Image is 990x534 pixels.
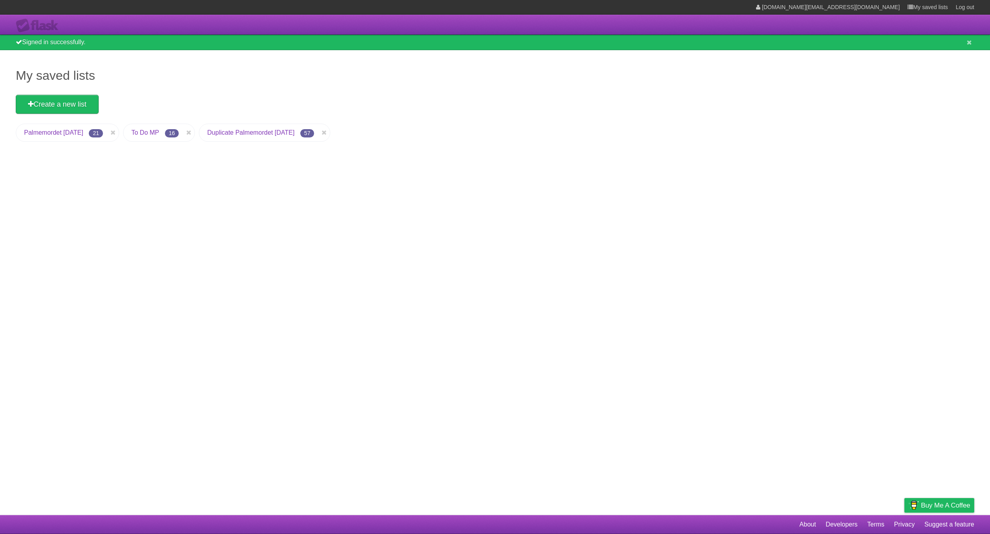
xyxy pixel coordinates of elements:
span: Buy me a coffee [921,498,970,512]
img: Buy me a coffee [908,498,919,512]
h1: My saved lists [16,66,974,85]
a: Developers [825,517,857,532]
a: About [799,517,816,532]
a: Buy me a coffee [904,498,974,513]
a: Create a new list [16,95,99,114]
a: Suggest a feature [924,517,974,532]
span: 16 [165,129,179,137]
a: To Do MP [131,129,159,136]
a: Palmemordet [DATE] [24,129,83,136]
a: Terms [867,517,885,532]
span: 57 [300,129,314,137]
a: Privacy [894,517,915,532]
span: 21 [89,129,103,137]
div: Flask [16,19,63,33]
a: Duplicate Palmemordet [DATE] [207,129,294,136]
